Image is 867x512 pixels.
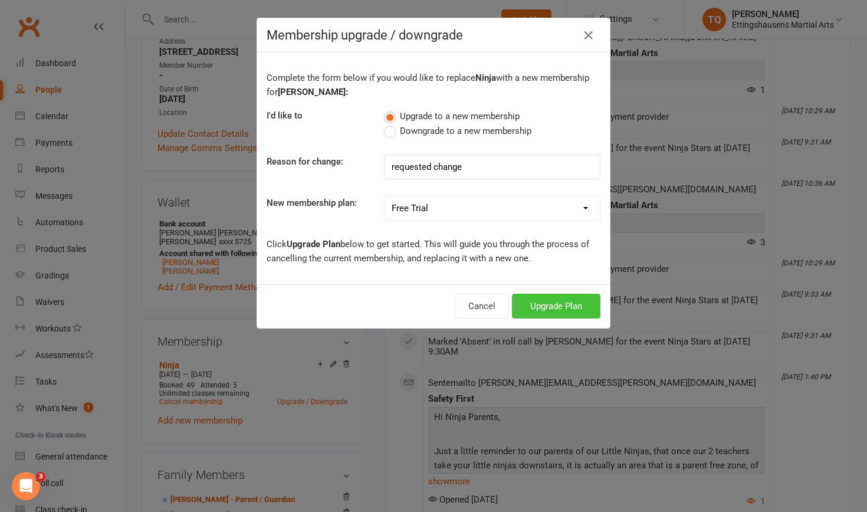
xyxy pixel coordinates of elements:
[267,196,357,210] label: New membership plan:
[267,71,600,99] p: Complete the form below if you would like to replace with a new membership for
[12,472,40,500] iframe: Intercom live chat
[267,155,343,169] label: Reason for change:
[36,472,45,481] span: 3
[278,87,348,97] b: [PERSON_NAME]:
[400,124,531,136] span: Downgrade to a new membership
[400,109,520,122] span: Upgrade to a new membership
[455,294,509,319] button: Cancel
[267,237,600,265] p: Click below to get started. This will guide you through the process of cancelling the current mem...
[267,109,303,123] label: I'd like to
[384,155,600,179] input: Reason (optional)
[475,73,496,83] b: Ninja
[512,294,600,319] button: Upgrade Plan
[579,26,598,45] button: Close
[267,28,600,42] h4: Membership upgrade / downgrade
[287,239,340,250] b: Upgrade Plan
